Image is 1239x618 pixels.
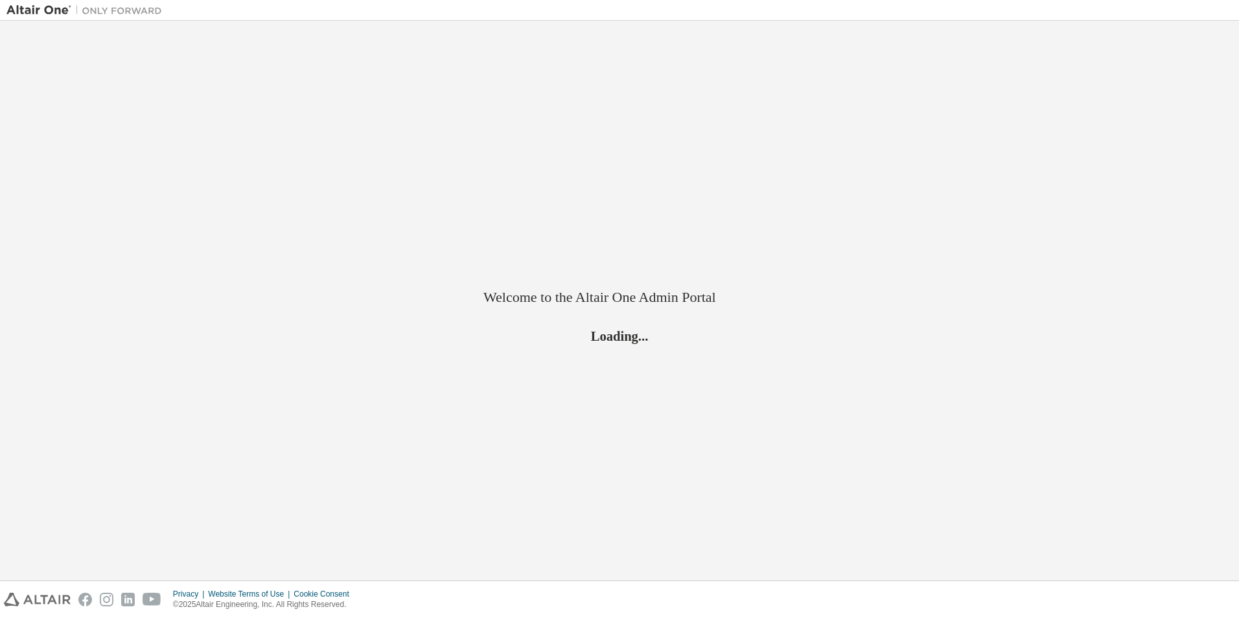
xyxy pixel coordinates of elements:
[78,593,92,606] img: facebook.svg
[6,4,168,17] img: Altair One
[483,328,756,345] h2: Loading...
[100,593,113,606] img: instagram.svg
[483,288,756,306] h2: Welcome to the Altair One Admin Portal
[173,589,208,599] div: Privacy
[121,593,135,606] img: linkedin.svg
[143,593,161,606] img: youtube.svg
[4,593,71,606] img: altair_logo.svg
[173,599,357,610] p: © 2025 Altair Engineering, Inc. All Rights Reserved.
[208,589,294,599] div: Website Terms of Use
[294,589,356,599] div: Cookie Consent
